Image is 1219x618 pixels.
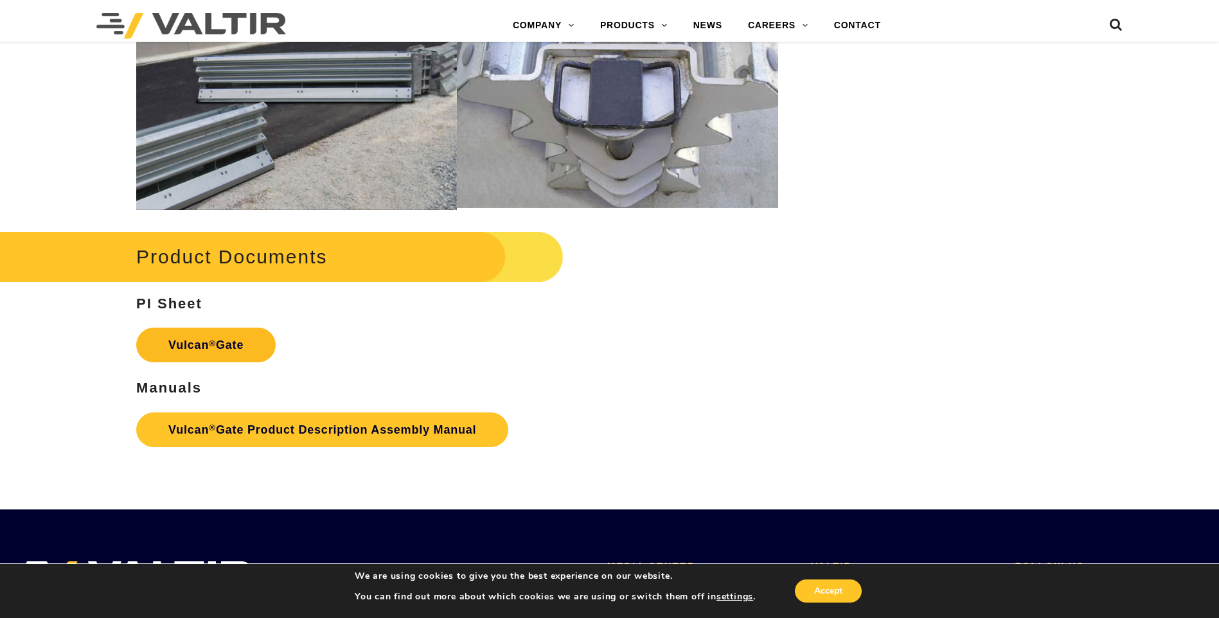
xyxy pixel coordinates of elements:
h2: MEDIA CENTER [607,561,792,572]
img: VALTIR [19,561,253,593]
strong: PI Sheet [136,296,202,312]
button: Accept [795,579,862,603]
a: Vulcan®Gate [136,328,276,362]
strong: Vulcan Gate [168,339,244,351]
h2: FOLLOW US [1015,561,1200,572]
a: PRODUCTS [587,13,681,39]
p: We are using cookies to give you the best experience on our website. [355,570,756,582]
button: settings [716,591,753,603]
a: Vulcan®Gate Product Description Assembly Manual [136,412,508,447]
a: CONTACT [821,13,894,39]
a: CAREERS [735,13,821,39]
strong: Manuals [136,380,202,396]
p: You can find out more about which cookies we are using or switch them off in . [355,591,756,603]
sup: ® [209,339,216,348]
sup: ® [209,423,216,432]
img: Valtir [96,13,286,39]
h2: VALTIR [811,561,995,572]
a: NEWS [681,13,735,39]
a: COMPANY [500,13,587,39]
